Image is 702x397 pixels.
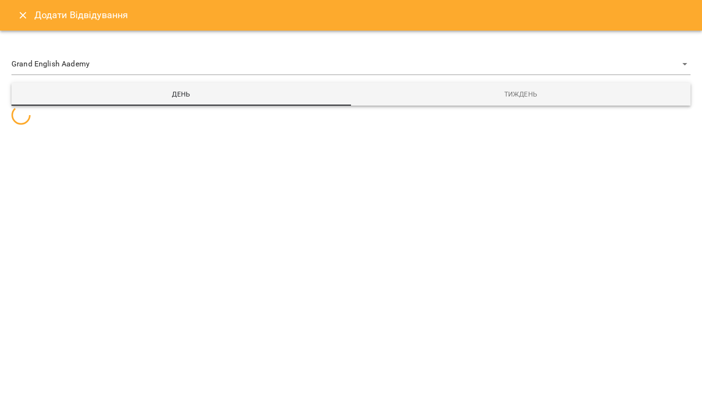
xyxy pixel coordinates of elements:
button: Close [11,4,34,27]
span: День [17,88,345,100]
div: Grand English Aademy [11,54,691,75]
h6: Додати Відвідування [34,8,128,22]
span: Grand English Aademy [11,58,679,70]
span: Тиждень [357,88,685,100]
